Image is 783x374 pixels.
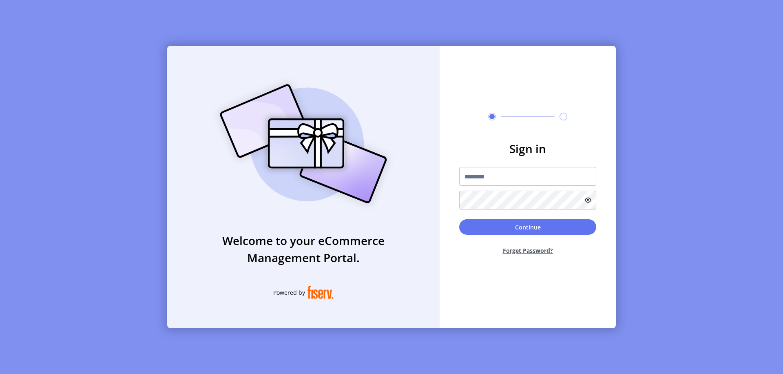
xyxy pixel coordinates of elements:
[167,232,440,266] h3: Welcome to your eCommerce Management Portal.
[459,140,596,157] h3: Sign in
[273,288,305,297] span: Powered by
[459,240,596,261] button: Forget Password?
[208,75,399,212] img: card_Illustration.svg
[459,219,596,235] button: Continue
